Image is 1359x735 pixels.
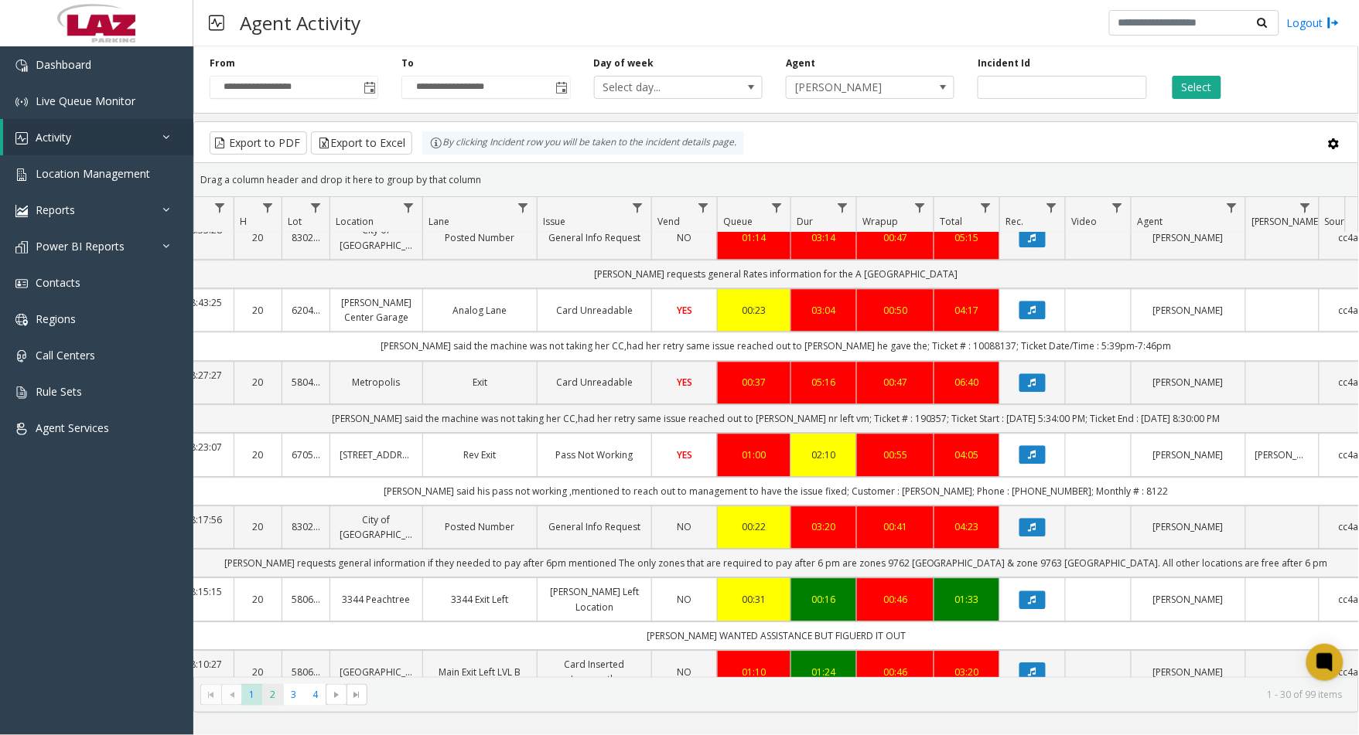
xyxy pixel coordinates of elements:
[1255,447,1309,462] a: [PERSON_NAME]
[210,197,230,218] a: Date Filter Menu
[866,230,924,245] a: 00:47
[360,77,377,98] span: Toggle popup
[594,56,654,70] label: Day of week
[292,519,320,534] a: 830257
[340,223,413,252] a: City of [GEOGRAPHIC_DATA]
[866,519,924,534] a: 00:41
[15,241,28,254] img: 'icon'
[547,375,642,390] a: Card Unreadable
[210,56,235,70] label: From
[661,519,708,534] a: NO
[305,684,326,705] span: Page 4
[432,375,528,390] a: Exit
[661,665,708,679] a: NO
[866,447,924,462] div: 00:55
[1325,215,1355,228] span: Source
[1251,215,1322,228] span: [PERSON_NAME]
[678,231,692,244] span: NO
[432,447,528,462] a: Rev Exit
[36,384,82,399] span: Rule Sets
[944,519,990,534] a: 04:23
[15,314,28,326] img: 'icon'
[910,197,930,218] a: Wrapup Filter Menu
[340,295,413,325] a: [PERSON_NAME] Center Garage
[1173,76,1221,99] button: Select
[944,230,990,245] a: 05:15
[347,684,367,706] span: Go to the last page
[801,665,847,679] div: 01:24
[944,447,990,462] a: 04:05
[292,447,320,462] a: 670521
[547,303,642,318] a: Card Unreadable
[1141,592,1236,607] a: [PERSON_NAME]
[677,448,692,461] span: YES
[801,592,847,607] a: 00:16
[398,197,419,218] a: Location Filter Menu
[547,584,642,614] a: [PERSON_NAME] Left Location
[292,592,320,607] a: 580622
[866,375,924,390] div: 00:47
[801,303,847,318] a: 03:04
[288,215,302,228] span: Lot
[547,447,642,462] a: Pass Not Working
[430,137,442,149] img: infoIcon.svg
[727,447,781,462] div: 01:00
[1137,215,1163,228] span: Agent
[258,197,278,218] a: H Filter Menu
[194,166,1358,193] div: Drag a column header and drop it here to group by that column
[661,592,708,607] a: NO
[330,689,343,701] span: Go to the next page
[786,56,815,70] label: Agent
[978,56,1030,70] label: Incident Id
[944,375,990,390] a: 06:40
[244,303,272,318] a: 20
[292,230,320,245] a: 830257
[336,215,374,228] span: Location
[1295,197,1316,218] a: Parker Filter Menu
[944,665,990,679] a: 03:20
[727,519,781,534] a: 00:22
[661,447,708,462] a: YES
[292,375,320,390] a: 580494
[1141,230,1236,245] a: [PERSON_NAME]
[36,420,109,435] span: Agent Services
[377,688,1343,701] kendo-pager-info: 1 - 30 of 99 items
[232,4,368,42] h3: Agent Activity
[244,519,272,534] a: 20
[340,665,413,679] a: [GEOGRAPHIC_DATA]
[727,592,781,607] a: 00:31
[1006,215,1023,228] span: Rec.
[15,386,28,399] img: 'icon'
[975,197,996,218] a: Total Filter Menu
[15,60,28,72] img: 'icon'
[1221,197,1242,218] a: Agent Filter Menu
[3,119,193,155] a: Activity
[1071,215,1097,228] span: Video
[627,197,648,218] a: Issue Filter Menu
[1287,15,1340,31] a: Logout
[727,303,781,318] div: 00:23
[36,57,91,72] span: Dashboard
[661,375,708,390] a: YES
[661,230,708,245] a: NO
[723,215,753,228] span: Queue
[944,592,990,607] a: 01:33
[727,375,781,390] div: 00:37
[36,94,135,108] span: Live Queue Monitor
[547,519,642,534] a: General Info Request
[240,215,247,228] span: H
[15,132,28,145] img: 'icon'
[677,376,692,389] span: YES
[15,168,28,181] img: 'icon'
[866,665,924,679] div: 00:46
[15,277,28,290] img: 'icon'
[241,684,262,705] span: Page 1
[832,197,853,218] a: Dur Filter Menu
[422,131,744,155] div: By clicking Incident row you will be taken to the incident details page.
